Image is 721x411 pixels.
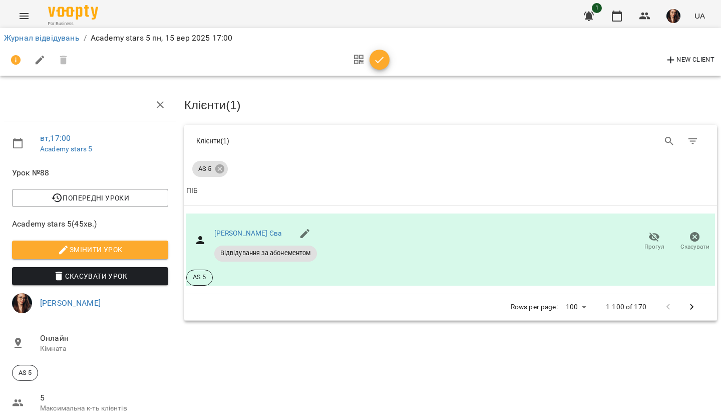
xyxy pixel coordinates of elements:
a: [PERSON_NAME] [40,298,101,308]
div: ПІБ [186,185,198,197]
span: 1 [592,3,602,13]
h3: Клієнти ( 1 ) [184,99,717,112]
button: New Client [662,52,717,68]
img: 98f67e136ad320ec805f6b97c77d7e7d.jpg [666,9,680,23]
span: 5 [40,392,168,404]
div: Table Toolbar [184,125,717,157]
button: Змінити урок [12,241,168,259]
span: Відвідування за абонементом [214,249,317,258]
button: Попередні уроки [12,189,168,207]
p: 1-100 of 170 [606,302,646,312]
p: Кімната [40,344,168,354]
button: Menu [12,4,36,28]
button: Next Page [680,295,704,319]
span: Онлайн [40,332,168,344]
div: AS 5 [12,365,38,381]
span: ПІБ [186,185,715,197]
img: Voopty Logo [48,5,98,20]
div: Клієнти ( 1 ) [196,136,443,146]
span: Змінити урок [20,244,160,256]
div: Sort [186,185,198,197]
span: Скасувати [680,243,709,251]
a: [PERSON_NAME] Єва [214,229,282,237]
button: Search [657,129,681,153]
span: Скасувати Урок [20,270,160,282]
img: 98f67e136ad320ec805f6b97c77d7e7d.jpg [12,293,32,313]
span: AS 5 [13,368,38,377]
div: AS 5 [192,161,228,177]
div: 100 [562,300,590,314]
span: Прогул [644,243,664,251]
span: New Client [665,54,714,66]
p: Academy stars 5 пн, 15 вер 2025 17:00 [91,32,232,44]
a: Academy stars 5 [40,145,92,153]
button: Фільтр [681,129,705,153]
button: Скасувати [674,228,715,256]
span: Попередні уроки [20,192,160,204]
p: Rows per page: [511,302,558,312]
span: AS 5 [187,273,212,282]
button: Скасувати Урок [12,267,168,285]
span: AS 5 [192,164,217,173]
li: / [84,32,87,44]
nav: breadcrumb [4,32,717,44]
button: UA [690,7,709,25]
span: Academy stars 5 ( 45 хв. ) [12,218,168,230]
a: Журнал відвідувань [4,33,80,43]
span: UA [694,11,705,21]
span: Урок №88 [12,167,168,179]
button: Прогул [634,228,674,256]
a: вт , 17:00 [40,133,71,143]
span: For Business [48,21,98,27]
